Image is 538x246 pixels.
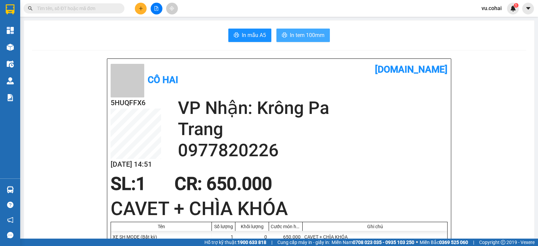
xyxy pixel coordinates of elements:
[237,240,266,245] strong: 1900 633 818
[277,239,330,246] span: Cung cấp máy in - giấy in:
[501,240,505,245] span: copyright
[269,231,303,243] div: 650.000
[7,27,14,34] img: dashboard-icon
[303,231,447,243] div: CAVET + CHÌA KHÓA
[420,239,468,246] span: Miền Bắc
[522,3,534,14] button: caret-down
[7,186,14,193] img: warehouse-icon
[28,6,33,11] span: search
[525,5,531,11] span: caret-down
[111,97,161,109] h2: 5HUQFFX6
[113,224,210,229] div: Tên
[7,232,13,238] span: message
[228,29,271,42] button: printerIn mẫu A5
[515,3,517,8] span: 1
[271,224,301,229] div: Cước món hàng
[7,77,14,84] img: warehouse-icon
[111,173,136,194] span: SL:
[304,224,446,229] div: Ghi chú
[235,231,269,243] div: 0
[7,217,13,223] span: notification
[214,224,233,229] div: Số lượng
[37,5,116,12] input: Tìm tên, số ĐT hoặc mã đơn
[237,224,267,229] div: Khối lượng
[178,97,448,119] h2: VP Nhận: Krông Pa
[416,241,418,244] span: ⚪️
[290,31,324,39] span: In tem 100mm
[242,31,266,39] span: In mẫu A5
[135,3,147,14] button: plus
[175,173,272,194] span: CR : 650.000
[332,239,414,246] span: Miền Nam
[136,173,146,194] span: 1
[111,231,212,243] div: XE SH MODE (Bất kỳ)
[166,3,178,14] button: aim
[178,119,448,140] h2: Trang
[473,239,474,246] span: |
[353,240,414,245] strong: 0708 023 035 - 0935 103 250
[111,159,161,170] h2: [DATE] 14:51
[7,94,14,101] img: solution-icon
[139,6,143,11] span: plus
[476,4,507,12] span: vu.cohai
[178,140,448,161] h2: 0977820226
[271,239,272,246] span: |
[276,29,330,42] button: printerIn tem 100mm
[151,3,162,14] button: file-add
[6,4,14,14] img: logo-vxr
[510,5,516,11] img: icon-new-feature
[154,6,159,11] span: file-add
[234,32,239,39] span: printer
[204,239,266,246] span: Hỗ trợ kỹ thuật:
[7,44,14,51] img: warehouse-icon
[439,240,468,245] strong: 0369 525 060
[169,6,174,11] span: aim
[375,64,448,75] b: [DOMAIN_NAME]
[7,202,13,208] span: question-circle
[282,32,287,39] span: printer
[111,196,448,222] h1: CAVET + CHÌA KHÓA
[148,74,178,85] b: Cô Hai
[212,231,235,243] div: 1
[7,60,14,68] img: warehouse-icon
[514,3,518,8] sup: 1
